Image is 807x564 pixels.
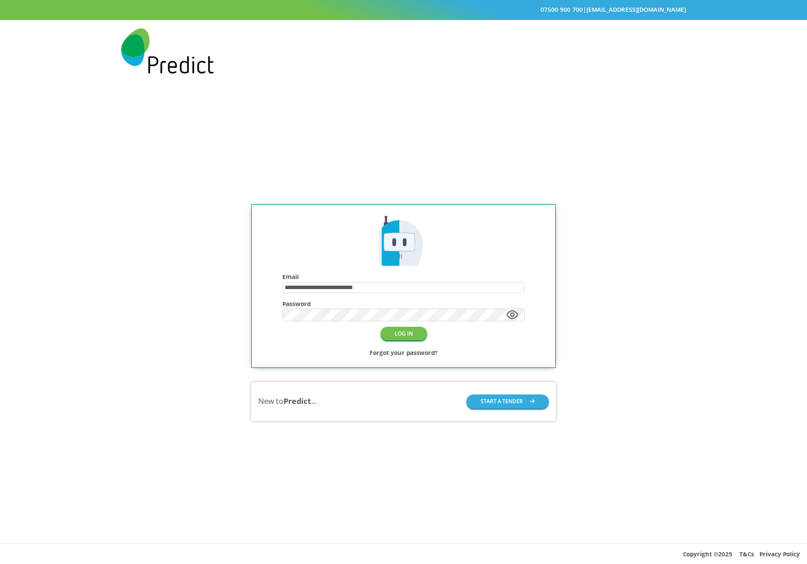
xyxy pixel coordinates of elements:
div: New to ... [258,396,316,407]
a: 07500 900 700 [541,5,583,14]
img: Predict Mobile [375,214,432,270]
a: Privacy Policy [759,550,800,558]
a: T&Cs [739,550,754,558]
h4: Email [282,273,525,280]
button: START A TENDER [466,394,549,408]
h4: Password [282,300,525,307]
div: | [121,4,686,15]
a: [EMAIL_ADDRESS][DOMAIN_NAME] [586,5,686,14]
a: Forgot your password? [369,347,438,359]
button: LOG IN [381,327,427,340]
img: Predict Mobile [121,28,214,74]
b: Predict [284,396,311,406]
